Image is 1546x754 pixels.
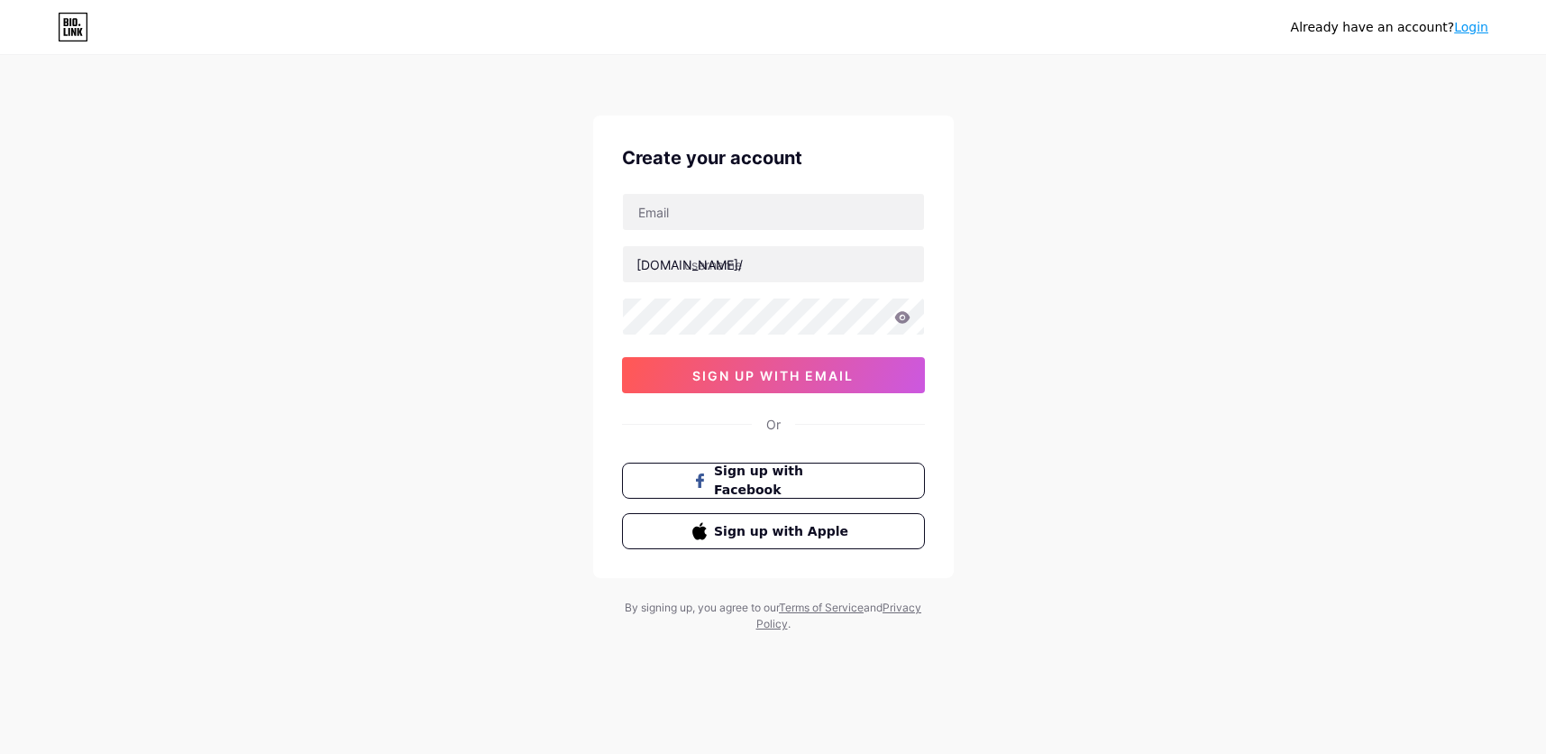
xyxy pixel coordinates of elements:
span: Sign up with Facebook [714,462,854,500]
div: [DOMAIN_NAME]/ [636,255,743,274]
div: Already have an account? [1291,18,1488,37]
span: sign up with email [692,368,854,383]
button: Sign up with Facebook [622,463,925,499]
span: Sign up with Apple [714,522,854,541]
div: By signing up, you agree to our and . [620,600,927,632]
button: Sign up with Apple [622,513,925,549]
div: Create your account [622,144,925,171]
a: Login [1454,20,1488,34]
div: Or [766,415,781,434]
a: Terms of Service [779,601,864,614]
input: Email [623,194,924,230]
button: sign up with email [622,357,925,393]
input: username [623,246,924,282]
